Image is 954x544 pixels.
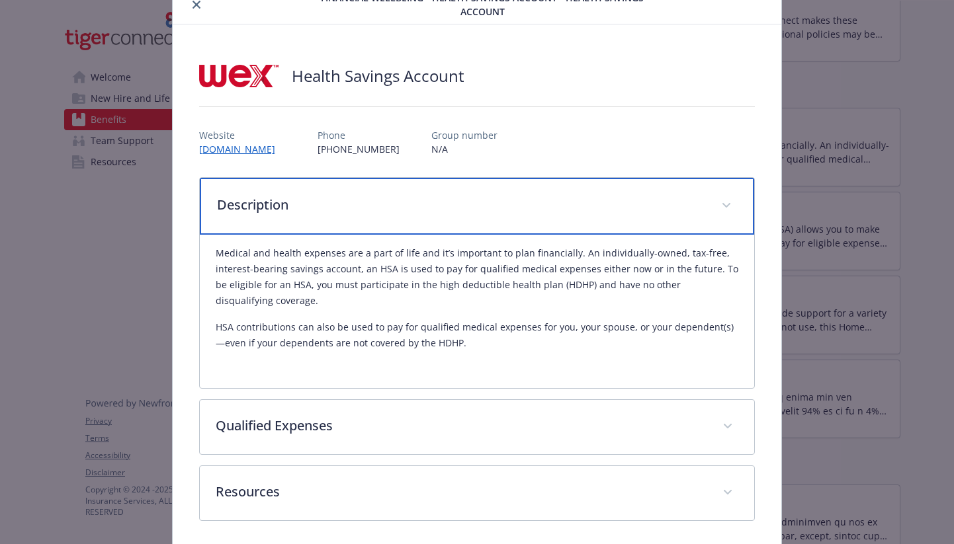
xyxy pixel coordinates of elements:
a: [DOMAIN_NAME] [199,143,286,155]
p: Medical and health expenses are a part of life and it’s important to plan financially. An individ... [216,245,739,309]
p: Description [217,195,706,215]
h2: Health Savings Account [292,65,464,87]
img: Wex Inc. [199,56,279,96]
p: Website [199,128,286,142]
div: Description [200,178,755,235]
div: Description [200,235,755,388]
p: Group number [431,128,498,142]
p: Qualified Expenses [216,416,707,436]
p: [PHONE_NUMBER] [318,142,400,156]
p: HSA contributions can also be used to pay for qualified medical expenses for you, your spouse, or... [216,319,739,351]
div: Resources [200,466,755,520]
p: Resources [216,482,707,502]
div: Qualified Expenses [200,400,755,454]
p: N/A [431,142,498,156]
p: Phone [318,128,400,142]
